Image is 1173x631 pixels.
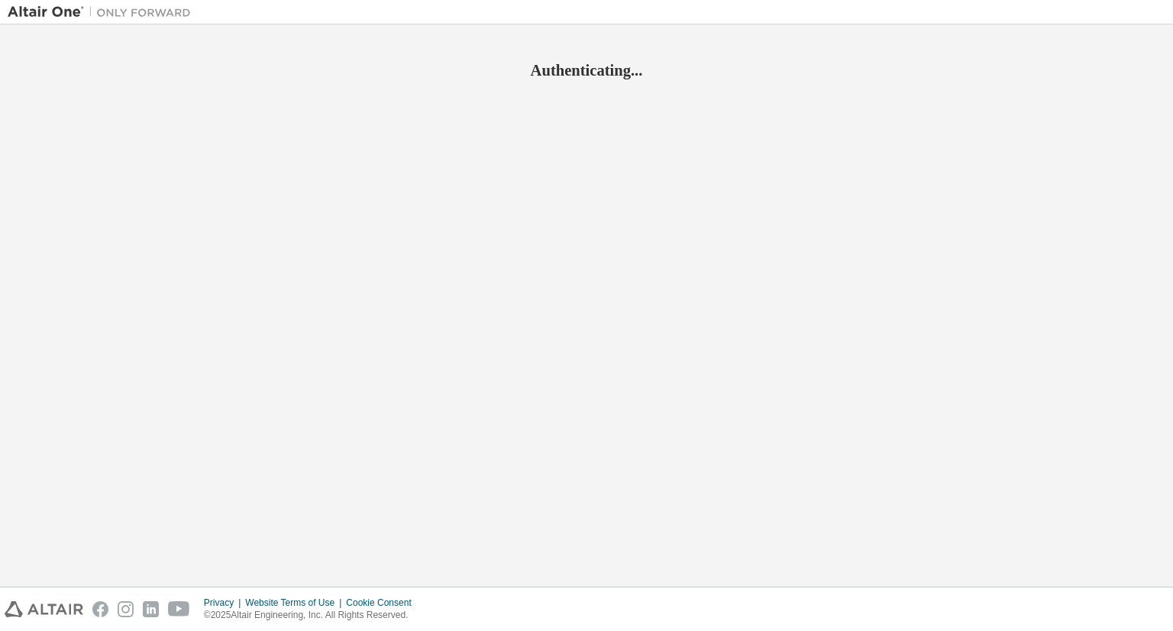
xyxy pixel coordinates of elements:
[8,60,1165,80] h2: Authenticating...
[346,597,420,609] div: Cookie Consent
[204,597,245,609] div: Privacy
[92,601,108,617] img: facebook.svg
[245,597,346,609] div: Website Terms of Use
[5,601,83,617] img: altair_logo.svg
[118,601,134,617] img: instagram.svg
[8,5,199,20] img: Altair One
[168,601,190,617] img: youtube.svg
[143,601,159,617] img: linkedin.svg
[204,609,421,622] p: © 2025 Altair Engineering, Inc. All Rights Reserved.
